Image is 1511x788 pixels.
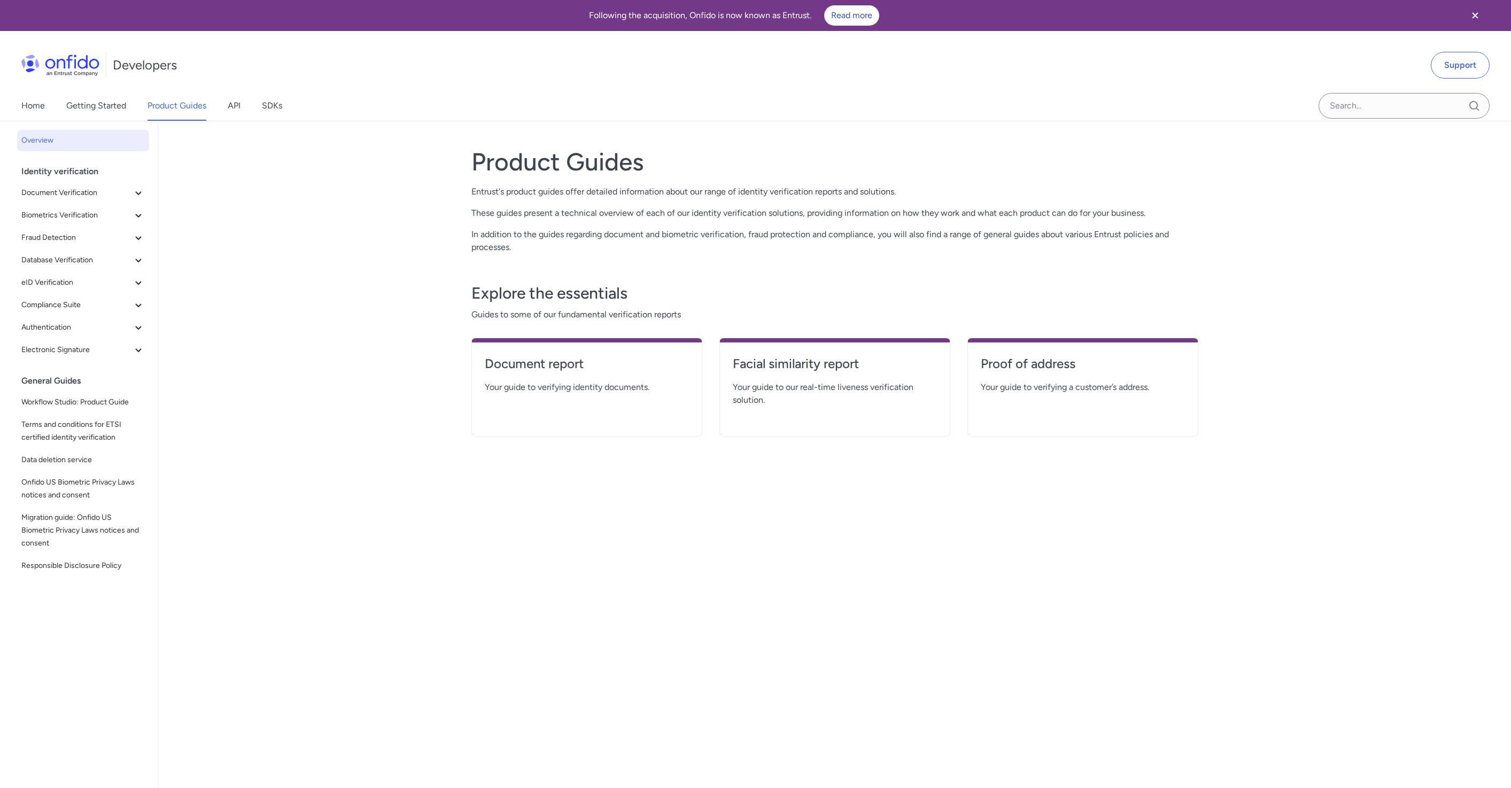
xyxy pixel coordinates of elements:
[733,355,937,381] a: Facial similarity report
[21,476,145,502] span: Onfido US Biometric Privacy Laws notices and consent
[21,186,132,199] span: Document Verification
[471,207,1198,220] p: These guides present a technical overview of each of our identity verification solutions, providi...
[17,507,149,554] a: Migration guide: Onfido US Biometric Privacy Laws notices and consent
[981,355,1185,381] a: Proof of address
[485,355,689,381] a: Document report
[21,454,145,466] span: Data deletion service
[13,5,1455,26] div: Following the acquisition, Onfido is now known as Entrust.
[17,205,149,226] button: Biometrics Verification
[21,276,132,289] span: eID Verification
[981,355,1185,372] h4: Proof of address
[824,5,879,26] a: Read more
[148,91,206,121] a: Product Guides
[1319,93,1490,119] input: Onfido search input field
[17,317,149,338] button: Authentication
[17,472,149,506] a: Onfido US Biometric Privacy Laws notices and consent
[21,54,99,76] img: Onfido Logo
[21,321,132,334] span: Authentication
[17,449,149,471] a: Data deletion service
[21,511,145,550] span: Migration guide: Onfido US Biometric Privacy Laws notices and consent
[17,392,149,413] a: Workflow Studio: Product Guide
[17,414,149,448] a: Terms and conditions for ETSI certified identity verification
[21,396,145,409] span: Workflow Studio: Product Guide
[21,418,145,444] span: Terms and conditions for ETSI certified identity verification
[21,299,132,311] span: Compliance Suite
[21,344,132,356] span: Electronic Signature
[17,249,149,271] button: Database Verification
[485,381,689,394] span: Your guide to verifying identity documents.
[17,339,149,361] button: Electronic Signature
[485,355,689,372] h4: Document report
[21,161,153,182] div: Identity verification
[1431,52,1490,79] a: Support
[471,283,1198,304] h3: Explore the essentials
[21,209,132,222] span: Biometrics Verification
[262,91,282,121] a: SDKs
[21,134,145,147] span: Overview
[471,228,1198,254] p: In addition to the guides regarding document and biometric verification, fraud protection and com...
[66,91,126,121] a: Getting Started
[21,231,132,244] span: Fraud Detection
[21,559,145,572] span: Responsible Disclosure Policy
[228,91,241,121] a: API
[1469,9,1482,22] svg: Close banner
[1455,2,1495,29] button: Close banner
[17,227,149,248] button: Fraud Detection
[17,294,149,316] button: Compliance Suite
[733,355,937,372] h4: Facial similarity report
[733,381,937,407] span: Your guide to our real-time liveness verification solution.
[113,57,177,74] h1: Developers
[21,91,45,121] a: Home
[471,147,1198,177] h1: Product Guides
[17,555,149,576] a: Responsible Disclosure Policy
[17,130,149,151] a: Overview
[17,272,149,293] button: eID Verification
[21,254,132,267] span: Database Verification
[471,185,1198,198] p: Entrust's product guides offer detailed information about our range of identity verification repo...
[981,381,1185,394] span: Your guide to verifying a customer’s address.
[21,370,153,392] div: General Guides
[471,308,1198,321] span: Guides to some of our fundamental verification reports
[17,182,149,204] button: Document Verification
